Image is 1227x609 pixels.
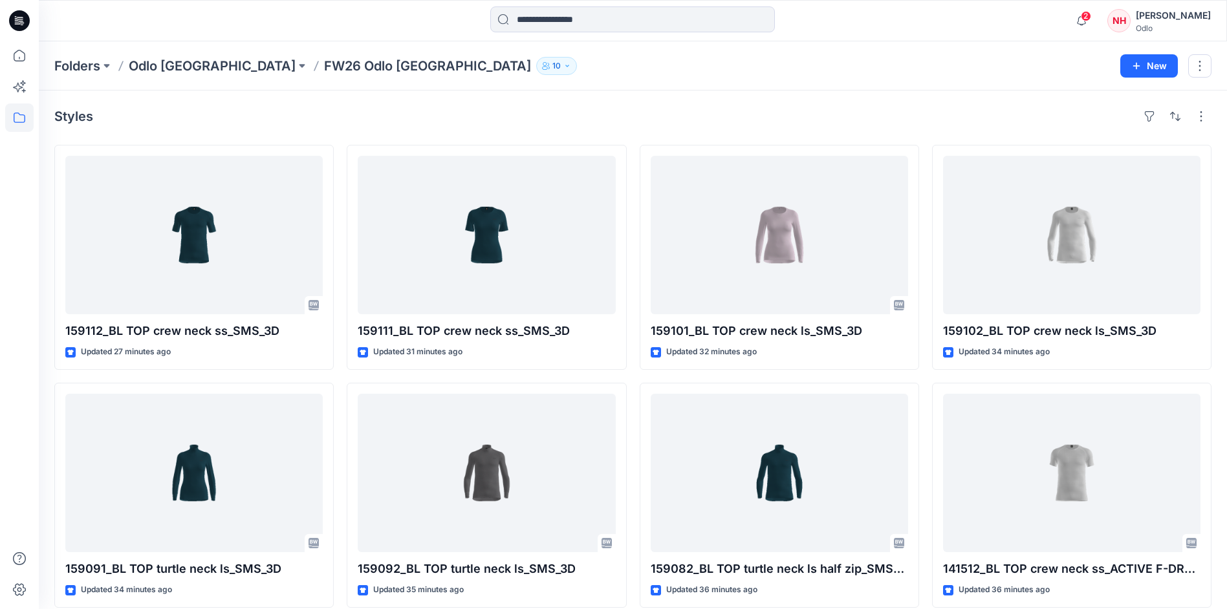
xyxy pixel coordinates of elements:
p: Updated 32 minutes ago [666,345,757,359]
p: Updated 31 minutes ago [373,345,462,359]
p: FW26 Odlo [GEOGRAPHIC_DATA] [324,57,531,75]
button: 10 [536,57,577,75]
a: 159092_BL TOP turtle neck ls_SMS_3D [358,394,615,552]
p: 159112_BL TOP crew neck ss_SMS_3D [65,322,323,340]
a: 159101_BL TOP crew neck ls_SMS_3D [651,156,908,314]
div: NH [1107,9,1131,32]
a: 159082_BL TOP turtle neck ls half zip_SMS_3D [651,394,908,552]
h4: Styles [54,109,93,124]
a: Folders [54,57,100,75]
p: 159101_BL TOP crew neck ls_SMS_3D [651,322,908,340]
p: 141512_BL TOP crew neck ss_ACTIVE F-DRY LIGHT_SMS_3D [943,560,1200,578]
p: Updated 27 minutes ago [81,345,171,359]
p: 159082_BL TOP turtle neck ls half zip_SMS_3D [651,560,908,578]
p: Updated 36 minutes ago [666,583,757,597]
p: 10 [552,59,561,73]
p: 159092_BL TOP turtle neck ls_SMS_3D [358,560,615,578]
p: Updated 35 minutes ago [373,583,464,597]
p: Updated 36 minutes ago [959,583,1050,597]
p: Updated 34 minutes ago [81,583,172,597]
a: 159112_BL TOP crew neck ss_SMS_3D [65,156,323,314]
a: 159091_BL TOP turtle neck ls_SMS_3D [65,394,323,552]
p: Updated 34 minutes ago [959,345,1050,359]
p: 159091_BL TOP turtle neck ls_SMS_3D [65,560,323,578]
button: New [1120,54,1178,78]
p: 159111_BL TOP crew neck ss_SMS_3D [358,322,615,340]
a: 141512_BL TOP crew neck ss_ACTIVE F-DRY LIGHT_SMS_3D [943,394,1200,552]
a: Odlo [GEOGRAPHIC_DATA] [129,57,296,75]
span: 2 [1081,11,1091,21]
a: 159111_BL TOP crew neck ss_SMS_3D [358,156,615,314]
a: 159102_BL TOP crew neck ls_SMS_3D [943,156,1200,314]
div: Odlo [1136,23,1211,33]
p: 159102_BL TOP crew neck ls_SMS_3D [943,322,1200,340]
div: [PERSON_NAME] [1136,8,1211,23]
